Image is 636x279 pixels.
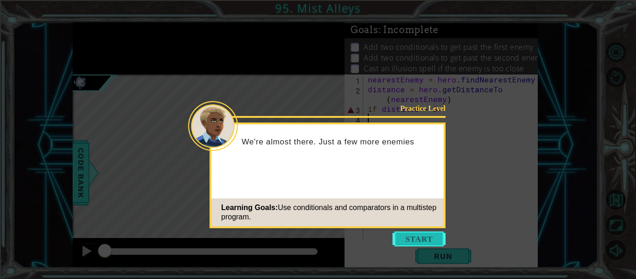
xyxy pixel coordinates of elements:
[4,54,632,62] div: Rename
[386,103,446,113] div: Practice Level
[4,46,632,54] div: Sign out
[4,62,632,71] div: Move To ...
[4,37,632,46] div: Options
[392,231,446,246] button: Start
[4,20,632,29] div: Move To ...
[4,29,632,37] div: Delete
[4,12,632,20] div: Sort New > Old
[242,137,437,147] p: We're almost there. Just a few more enemies
[221,204,278,211] span: Learning Goals:
[4,4,632,12] div: Sort A > Z
[221,204,436,221] span: Use conditionals and comparators in a multistep program.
